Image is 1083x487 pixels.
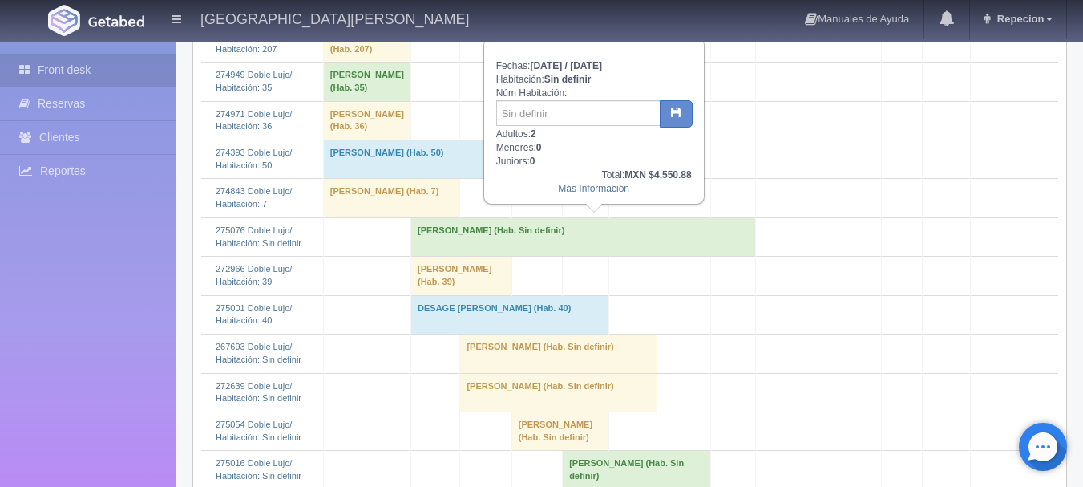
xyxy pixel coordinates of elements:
b: MXN $4,550.88 [624,169,691,181]
b: [DATE] / [DATE] [530,60,602,71]
h4: [GEOGRAPHIC_DATA][PERSON_NAME] [200,8,469,28]
td: [PERSON_NAME] (Hab. Sin definir) [411,217,756,256]
input: Sin definir [496,100,661,126]
img: Getabed [48,5,80,36]
td: [PERSON_NAME] (Hab. 50) [323,140,511,179]
td: [PERSON_NAME] (Hab. 39) [411,257,512,295]
a: 274393 Doble Lujo/Habitación: 50 [216,148,292,170]
a: 267693 Doble Lujo/Habitación: Sin definir [216,342,301,364]
a: 275001 Doble Lujo/Habitación: 40 [216,303,292,326]
td: [PERSON_NAME] (Hab. Sin definir) [511,412,608,450]
a: 272966 Doble Lujo/Habitación: 39 [216,264,292,286]
td: DESAGE [PERSON_NAME] (Hab. 40) [411,295,609,334]
td: [PERSON_NAME] (Hab. 36) [323,101,410,140]
a: 275016 Doble Lujo/Habitación: Sin definir [216,458,301,481]
td: [PERSON_NAME] (Hab. Sin definir) [460,335,657,373]
a: 274982 Doble Lujo/Habitación: 207 [216,31,292,54]
td: [PERSON_NAME] (Hab. 7) [323,179,460,217]
a: 274843 Doble Lujo/Habitación: 7 [216,186,292,209]
a: Más Información [558,183,629,194]
a: 272639 Doble Lujo/Habitación: Sin definir [216,381,301,404]
td: [PERSON_NAME] (Hab. 35) [323,63,410,101]
a: 274971 Doble Lujo/Habitación: 36 [216,109,292,132]
b: 2 [531,128,536,140]
img: Getabed [88,15,144,27]
span: Repecion [993,13,1045,25]
b: 0 [530,156,535,167]
a: 274949 Doble Lujo/Habitación: 35 [216,70,292,92]
a: 275054 Doble Lujo/Habitación: Sin definir [216,420,301,442]
b: Sin definir [544,74,592,85]
td: [PERSON_NAME] (Hab. 207) [323,23,410,62]
div: Fechas: Habitación: Núm Habitación: Adultos: Menores: Juniors: [485,39,703,204]
div: Total: [496,168,692,182]
b: 0 [536,142,542,153]
a: 275076 Doble Lujo/Habitación: Sin definir [216,225,301,248]
td: [PERSON_NAME] (Hab. Sin definir) [460,373,657,412]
